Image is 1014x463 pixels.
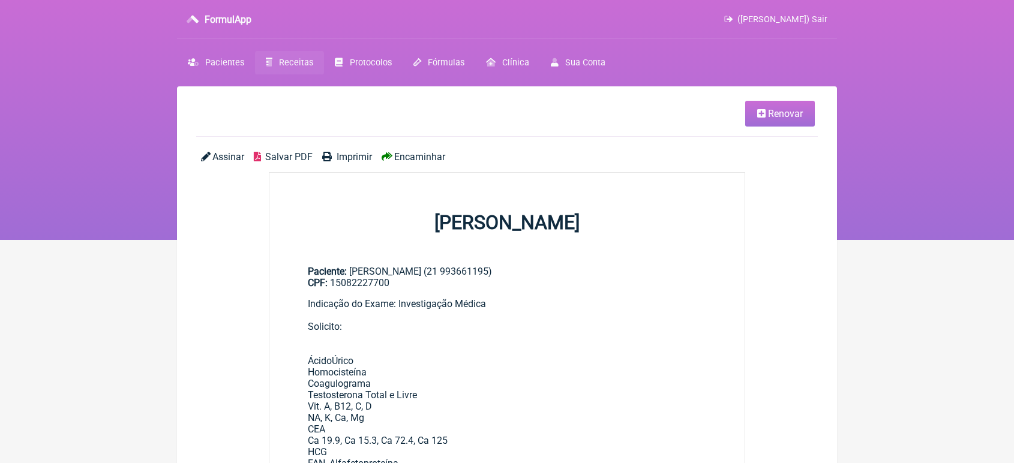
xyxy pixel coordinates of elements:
span: Pacientes [205,58,244,68]
a: Sua Conta [540,51,616,74]
span: Imprimir [337,151,372,163]
a: ([PERSON_NAME]) Sair [724,14,827,25]
span: CPF: [308,277,328,288]
a: Receitas [255,51,324,74]
a: Salvar PDF [254,151,313,163]
span: ([PERSON_NAME]) Sair [737,14,827,25]
h3: FormulApp [205,14,251,25]
a: Imprimir [322,151,371,163]
span: Encaminhar [394,151,445,163]
span: Fórmulas [428,58,464,68]
span: Clínica [502,58,529,68]
span: Sua Conta [565,58,605,68]
h1: [PERSON_NAME] [269,211,745,234]
a: Encaminhar [382,151,445,163]
span: Paciente: [308,266,347,277]
span: Assinar [212,151,244,163]
span: Receitas [279,58,313,68]
span: Salvar PDF [265,151,313,163]
span: Renovar [768,108,803,119]
span: Protocolos [350,58,392,68]
a: Renovar [745,101,815,127]
a: Assinar [201,151,244,163]
a: Protocolos [324,51,402,74]
div: [PERSON_NAME] (21 993661195) [308,266,706,288]
a: Clínica [475,51,540,74]
div: 15082227700 [308,277,706,288]
a: Fórmulas [403,51,475,74]
a: Pacientes [177,51,255,74]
